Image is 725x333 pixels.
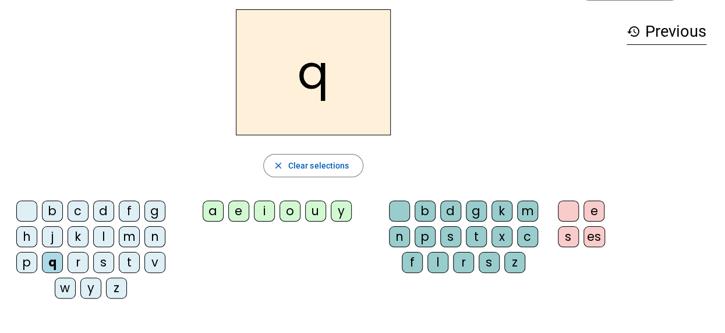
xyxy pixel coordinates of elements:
[453,252,474,273] div: r
[440,226,461,247] div: s
[479,252,500,273] div: s
[491,226,512,247] div: x
[627,24,641,38] mat-icon: history
[68,226,89,247] div: k
[119,201,140,222] div: f
[627,19,706,45] h3: Previous
[280,201,300,222] div: o
[288,159,349,173] span: Clear selections
[42,201,63,222] div: b
[583,226,605,247] div: es
[119,226,140,247] div: m
[236,9,391,135] h2: q
[68,201,89,222] div: c
[144,201,165,222] div: g
[203,201,224,222] div: a
[466,201,487,222] div: g
[415,226,436,247] div: p
[42,252,63,273] div: q
[491,201,512,222] div: k
[402,252,423,273] div: f
[80,278,101,299] div: y
[93,252,114,273] div: s
[583,201,604,222] div: e
[42,226,63,247] div: j
[331,201,352,222] div: y
[93,201,114,222] div: d
[427,252,448,273] div: l
[144,226,165,247] div: n
[504,252,525,273] div: z
[389,226,410,247] div: n
[106,278,127,299] div: z
[558,226,579,247] div: s
[440,201,461,222] div: d
[55,278,76,299] div: w
[16,226,37,247] div: h
[144,252,165,273] div: v
[273,160,284,171] mat-icon: close
[119,252,140,273] div: t
[16,252,37,273] div: p
[517,201,538,222] div: m
[93,226,114,247] div: l
[517,226,538,247] div: c
[68,252,89,273] div: r
[305,201,326,222] div: u
[466,226,487,247] div: t
[263,154,364,177] button: Clear selections
[254,201,275,222] div: i
[415,201,436,222] div: b
[228,201,249,222] div: e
